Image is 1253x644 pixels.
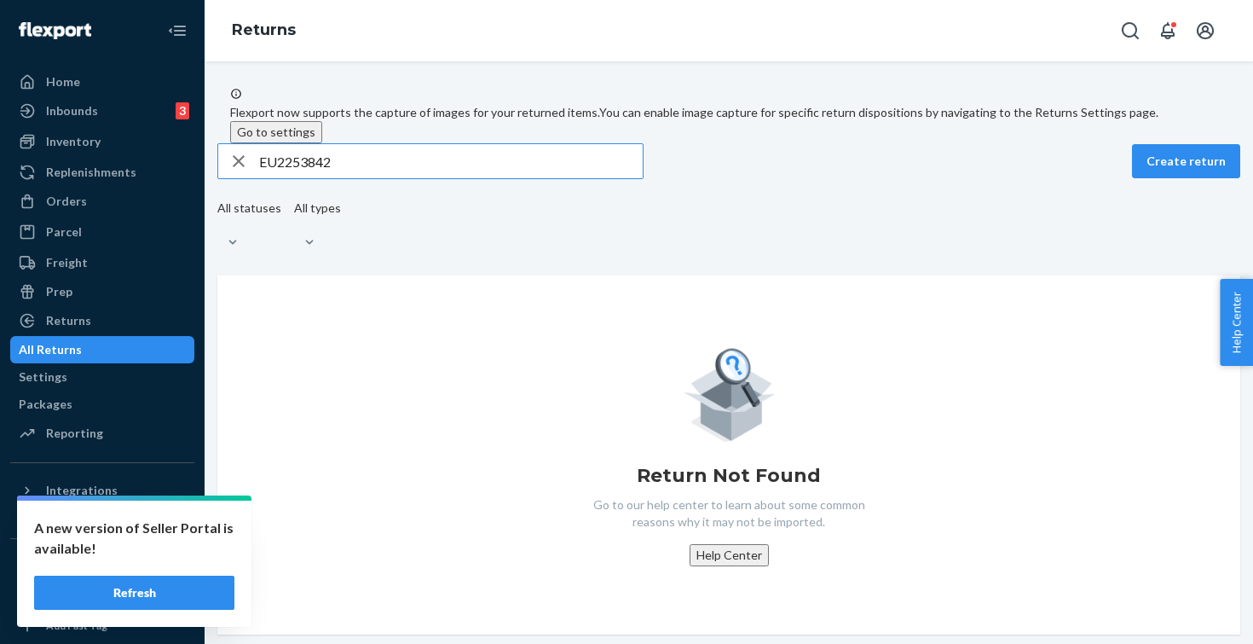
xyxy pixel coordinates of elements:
[34,576,234,610] button: Refresh
[10,420,194,447] a: Reporting
[10,582,194,609] a: Shopify Fast Tags
[217,200,281,217] div: All statuses
[160,14,194,48] button: Close Navigation
[218,6,309,55] ol: breadcrumbs
[294,200,341,217] div: All types
[19,22,91,39] img: Flexport logo
[46,312,91,329] div: Returns
[10,97,194,125] a: Inbounds3
[683,344,776,442] img: Empty list
[19,396,72,413] div: Packages
[259,144,643,178] input: Search returns by rma, id, tracking number
[1113,14,1147,48] button: Open Search Box
[10,128,194,155] a: Inventory
[46,283,72,300] div: Prep
[46,425,103,442] div: Reporting
[46,482,118,499] div: Integrations
[10,218,194,246] a: Parcel
[10,249,194,276] a: Freight
[1132,144,1240,178] button: Create return
[19,341,82,358] div: All Returns
[46,73,80,90] div: Home
[46,133,101,150] div: Inventory
[10,188,194,215] a: Orders
[46,193,87,210] div: Orders
[599,105,1158,119] span: You can enable image capture for specific return dispositions by navigating to the Returns Settin...
[46,223,82,241] div: Parcel
[10,307,194,334] a: Returns
[232,20,296,39] a: Returns
[46,164,136,181] div: Replenishments
[10,391,194,418] a: Packages
[1220,279,1253,366] button: Help Center
[10,616,194,636] a: Add Fast Tag
[580,496,878,531] p: Go to our help center to learn about some common reasons why it may not be imported.
[176,102,189,119] div: 3
[1151,14,1185,48] button: Open notifications
[10,336,194,363] a: All Returns
[10,511,194,531] a: Add Integration
[230,121,322,143] button: Go to settings
[690,544,769,566] button: Help Center
[10,159,194,186] a: Replenishments
[10,278,194,305] a: Prep
[46,254,88,271] div: Freight
[10,477,194,504] button: Integrations
[46,102,98,119] div: Inbounds
[19,368,67,386] div: Settings
[637,462,821,490] h1: Return Not Found
[10,68,194,96] a: Home
[34,518,234,559] p: A new version of Seller Portal is available!
[10,363,194,391] a: Settings
[10,553,194,580] button: Fast Tags
[230,105,599,119] span: Flexport now supports the capture of images for your returned items.
[1188,14,1222,48] button: Open account menu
